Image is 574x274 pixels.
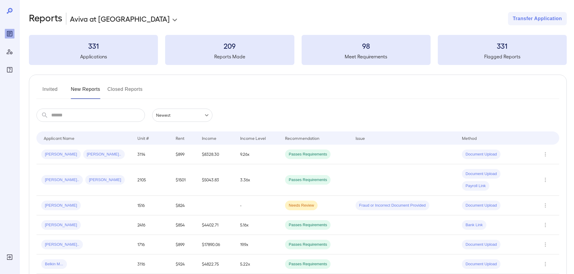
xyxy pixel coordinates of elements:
[302,53,431,60] h5: Meet Requirements
[197,215,235,235] td: $4402.71
[41,242,83,248] span: [PERSON_NAME]..
[29,41,158,51] h3: 331
[171,215,197,235] td: $854
[285,152,331,157] span: Passes Requirements
[302,41,431,51] h3: 98
[171,145,197,164] td: $899
[356,203,429,208] span: Fraud or Incorrect Document Provided
[133,145,171,164] td: 3114
[438,53,567,60] h5: Flagged Reports
[235,235,280,254] td: 19.9x
[541,259,550,269] button: Row Actions
[171,235,197,254] td: $899
[462,261,500,267] span: Document Upload
[235,254,280,274] td: 5.22x
[133,164,171,196] td: 2105
[508,12,567,25] button: Transfer Application
[541,175,550,185] button: Row Actions
[5,47,14,57] div: Manage Users
[235,164,280,196] td: 3.36x
[85,177,125,183] span: [PERSON_NAME]
[133,196,171,215] td: 1516
[462,242,500,248] span: Document Upload
[36,85,64,99] button: Invited
[285,242,331,248] span: Passes Requirements
[197,235,235,254] td: $17890.06
[5,252,14,262] div: Log Out
[171,196,197,215] td: $824
[108,85,143,99] button: Closed Reports
[5,29,14,38] div: Reports
[202,134,216,142] div: Income
[462,134,477,142] div: Method
[541,240,550,249] button: Row Actions
[541,220,550,230] button: Row Actions
[197,254,235,274] td: $4822.75
[462,171,500,177] span: Document Upload
[176,134,185,142] div: Rent
[235,215,280,235] td: 5.16x
[197,145,235,164] td: $8328.30
[83,152,125,157] span: [PERSON_NAME]..
[171,164,197,196] td: $1501
[41,261,67,267] span: Belkin M...
[133,235,171,254] td: 1716
[462,152,500,157] span: Document Upload
[462,222,486,228] span: Bank Link
[152,109,212,122] div: Newest
[285,222,331,228] span: Passes Requirements
[44,134,74,142] div: Applicant Name
[5,65,14,75] div: FAQ
[541,149,550,159] button: Row Actions
[235,196,280,215] td: -
[29,53,158,60] h5: Applications
[285,177,331,183] span: Passes Requirements
[240,134,266,142] div: Income Level
[165,41,294,51] h3: 209
[285,261,331,267] span: Passes Requirements
[356,134,365,142] div: Issue
[197,164,235,196] td: $5043.83
[462,203,500,208] span: Document Upload
[438,41,567,51] h3: 331
[541,201,550,210] button: Row Actions
[285,134,319,142] div: Recommendation
[133,254,171,274] td: 3116
[285,203,318,208] span: Needs Review
[41,222,81,228] span: [PERSON_NAME]
[133,215,171,235] td: 2416
[137,134,149,142] div: Unit #
[171,254,197,274] td: $924
[235,145,280,164] td: 9.26x
[41,152,81,157] span: [PERSON_NAME]
[462,183,489,189] span: Payroll Link
[70,14,170,23] p: Aviva at [GEOGRAPHIC_DATA]
[41,177,83,183] span: [PERSON_NAME]..
[29,35,567,65] summary: 331Applications209Reports Made98Meet Requirements331Flagged Reports
[165,53,294,60] h5: Reports Made
[29,12,62,25] h2: Reports
[41,203,81,208] span: [PERSON_NAME]
[71,85,100,99] button: New Reports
